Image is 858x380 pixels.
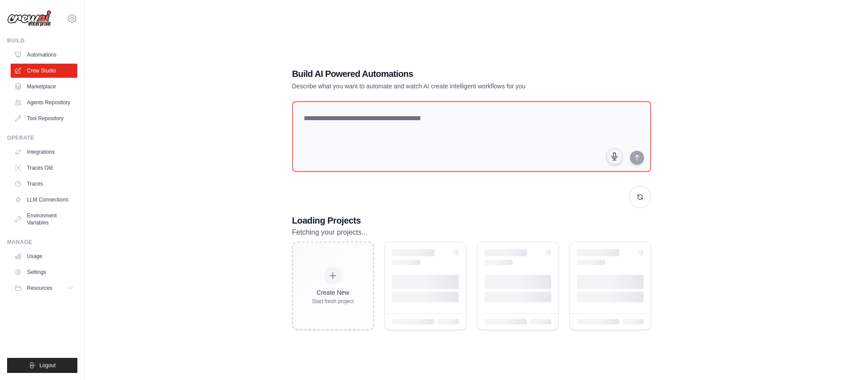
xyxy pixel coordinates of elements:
a: Automations [11,48,77,62]
button: Click to speak your automation idea [606,148,623,165]
a: Integrations [11,145,77,159]
div: Manage [7,239,77,246]
p: Describe what you want to automate and watch AI create intelligent workflows for you [292,82,589,91]
img: Logo [7,10,51,27]
span: Resources [27,285,52,292]
a: LLM Connections [11,193,77,207]
button: Logout [7,358,77,373]
a: Crew Studio [11,64,77,78]
a: Usage [11,249,77,263]
span: Logout [39,362,56,369]
a: Agents Repository [11,95,77,110]
a: Tool Repository [11,111,77,125]
div: Build [7,37,77,44]
div: Start fresh project [312,298,354,305]
button: Get new suggestions [629,186,651,208]
a: Settings [11,265,77,279]
a: Marketplace [11,80,77,94]
div: Operate [7,134,77,141]
p: Fetching your projects... [292,227,651,238]
button: Resources [11,281,77,295]
div: Create New [312,288,354,297]
a: Traces [11,177,77,191]
a: Environment Variables [11,209,77,230]
h3: Loading Projects [292,214,651,227]
h1: Build AI Powered Automations [292,68,589,80]
a: Traces Old [11,161,77,175]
